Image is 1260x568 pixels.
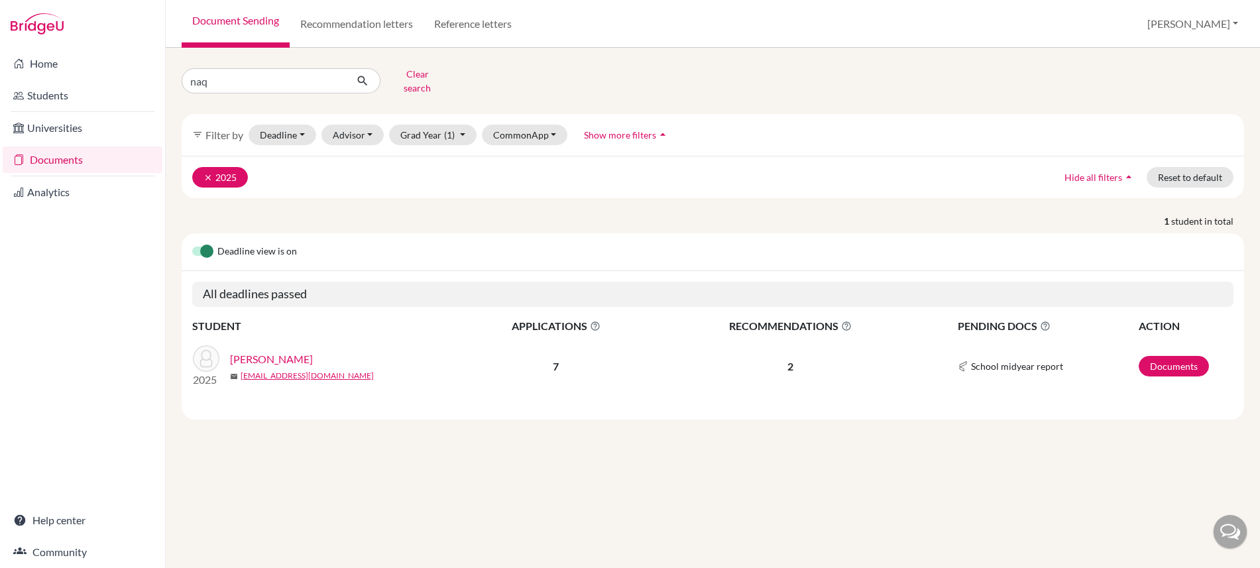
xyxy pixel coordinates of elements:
[3,507,162,534] a: Help center
[1138,317,1233,335] th: ACTION
[3,115,162,141] a: Universities
[11,13,64,34] img: Bridge-U
[192,282,1233,307] h5: All deadlines passed
[553,360,559,372] b: 7
[192,317,457,335] th: STUDENT
[1141,11,1244,36] button: [PERSON_NAME]
[249,125,316,145] button: Deadline
[380,64,454,98] button: Clear search
[3,179,162,205] a: Analytics
[192,167,248,188] button: clear2025
[193,345,219,372] img: Naqvi, Danyal
[1164,214,1171,228] strong: 1
[241,370,374,382] a: [EMAIL_ADDRESS][DOMAIN_NAME]
[3,146,162,173] a: Documents
[1139,356,1209,376] a: Documents
[656,359,925,374] p: 2
[958,318,1137,334] span: PENDING DOCS
[584,129,656,141] span: Show more filters
[971,359,1063,373] span: School midyear report
[1122,170,1135,184] i: arrow_drop_up
[192,129,203,140] i: filter_list
[1064,172,1122,183] span: Hide all filters
[389,125,477,145] button: Grad Year(1)
[230,372,238,380] span: mail
[321,125,384,145] button: Advisor
[182,68,346,93] input: Find student by name...
[573,125,681,145] button: Show more filtersarrow_drop_up
[203,173,213,182] i: clear
[3,82,162,109] a: Students
[3,539,162,565] a: Community
[193,372,219,388] p: 2025
[656,318,925,334] span: RECOMMENDATIONS
[1147,167,1233,188] button: Reset to default
[1171,214,1244,228] span: student in total
[1053,167,1147,188] button: Hide all filtersarrow_drop_up
[217,244,297,260] span: Deadline view is on
[656,128,669,141] i: arrow_drop_up
[482,125,568,145] button: CommonApp
[458,318,654,334] span: APPLICATIONS
[444,129,455,141] span: (1)
[30,9,58,21] span: Help
[3,50,162,77] a: Home
[230,351,313,367] a: [PERSON_NAME]
[958,361,968,372] img: Common App logo
[205,129,243,141] span: Filter by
